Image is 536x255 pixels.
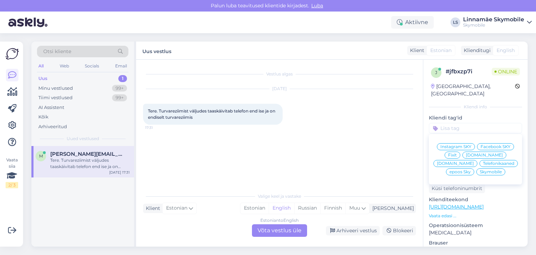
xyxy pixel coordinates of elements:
[309,2,325,9] span: Luba
[118,75,127,82] div: 1
[109,170,130,175] div: [DATE] 17:31
[370,205,414,212] div: [PERSON_NAME]
[429,204,484,210] a: [URL][DOMAIN_NAME]
[112,85,127,92] div: 99+
[50,157,130,170] div: Tere. Turvareziimist väljudes taaskäivitab telefon end ise ja on endiselt turvareziimis
[483,161,514,166] span: Telefonikaaned
[38,114,49,121] div: Kõik
[326,226,380,235] div: Arhiveeri vestlus
[143,71,416,77] div: Vestlus algas
[38,94,73,101] div: Tiimi vestlused
[429,184,485,193] div: Küsi telefoninumbrit
[440,145,471,149] span: Instagram SKY
[166,204,187,212] span: Estonian
[58,61,70,71] div: Web
[143,86,416,92] div: [DATE]
[463,22,524,28] div: Skymobile
[50,151,123,157] span: merle.tolmusk.002@mail.ee
[260,217,299,224] div: Estonian to English
[114,61,128,71] div: Email
[429,114,522,122] p: Kliendi tag'id
[43,48,71,55] span: Otsi kliente
[38,123,67,130] div: Arhiveeritud
[142,46,171,55] label: Uus vestlus
[143,205,160,212] div: Klient
[463,17,532,28] a: Linnamäe SkymobileSkymobile
[463,17,524,22] div: Linnamäe Skymobile
[435,70,437,75] span: j
[382,226,416,235] div: Blokeeri
[148,108,276,120] span: Tere. Turvareziimist väljudes taaskäivitab telefon end ise ja on endiselt turvareziimis
[429,222,522,229] p: Operatsioonisüsteem
[269,203,294,213] div: English
[38,75,47,82] div: Uus
[391,16,434,29] div: Aktiivne
[431,83,515,97] div: [GEOGRAPHIC_DATA], [GEOGRAPHIC_DATA]
[429,104,522,110] div: Kliendi info
[429,213,522,219] p: Vaata edasi ...
[240,203,269,213] div: Estonian
[320,203,345,213] div: Finnish
[446,67,492,76] div: # jfbxzp7i
[143,193,416,199] div: Valige keel ja vastake
[38,104,64,111] div: AI Assistent
[437,161,474,166] span: [DOMAIN_NAME]
[252,224,307,237] div: Võta vestlus üle
[466,153,503,157] span: [DOMAIN_NAME]
[6,157,18,188] div: Vaata siia
[480,170,502,174] span: Skymobile
[145,125,171,130] span: 17:31
[451,17,460,27] div: LS
[429,229,522,236] p: [MEDICAL_DATA]
[448,153,457,157] span: Fixit
[449,170,471,174] span: epoos Sky
[429,123,522,133] input: Lisa tag
[37,61,45,71] div: All
[67,136,99,142] span: Uued vestlused
[430,47,452,54] span: Estonian
[481,145,511,149] span: Facebook SKY
[6,47,19,60] img: Askly Logo
[429,196,522,203] p: Klienditeekond
[38,85,73,92] div: Minu vestlused
[349,205,360,211] span: Muu
[294,203,320,213] div: Russian
[497,47,515,54] span: English
[461,47,491,54] div: Klienditugi
[492,68,520,75] span: Online
[83,61,100,71] div: Socials
[407,47,424,54] div: Klient
[429,239,522,247] p: Brauser
[112,94,127,101] div: 99+
[39,153,43,159] span: m
[6,182,18,188] div: 2 / 3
